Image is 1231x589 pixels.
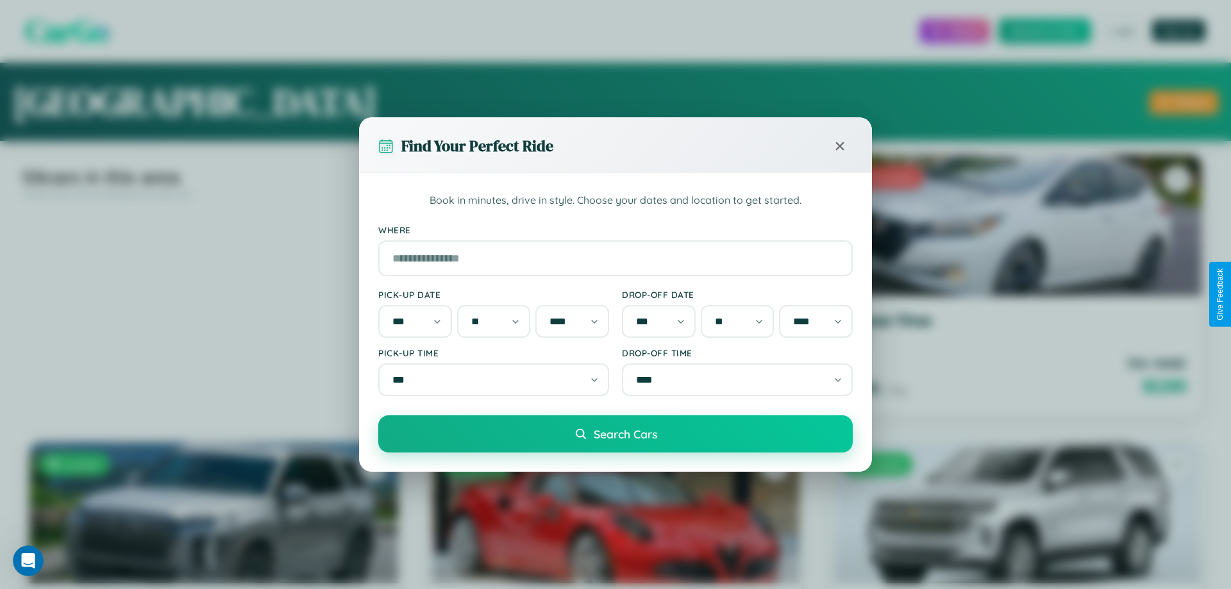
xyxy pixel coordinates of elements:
label: Where [378,224,853,235]
label: Drop-off Time [622,347,853,358]
label: Pick-up Date [378,289,609,300]
label: Pick-up Time [378,347,609,358]
h3: Find Your Perfect Ride [401,135,553,156]
p: Book in minutes, drive in style. Choose your dates and location to get started. [378,192,853,209]
button: Search Cars [378,415,853,452]
label: Drop-off Date [622,289,853,300]
span: Search Cars [594,427,657,441]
